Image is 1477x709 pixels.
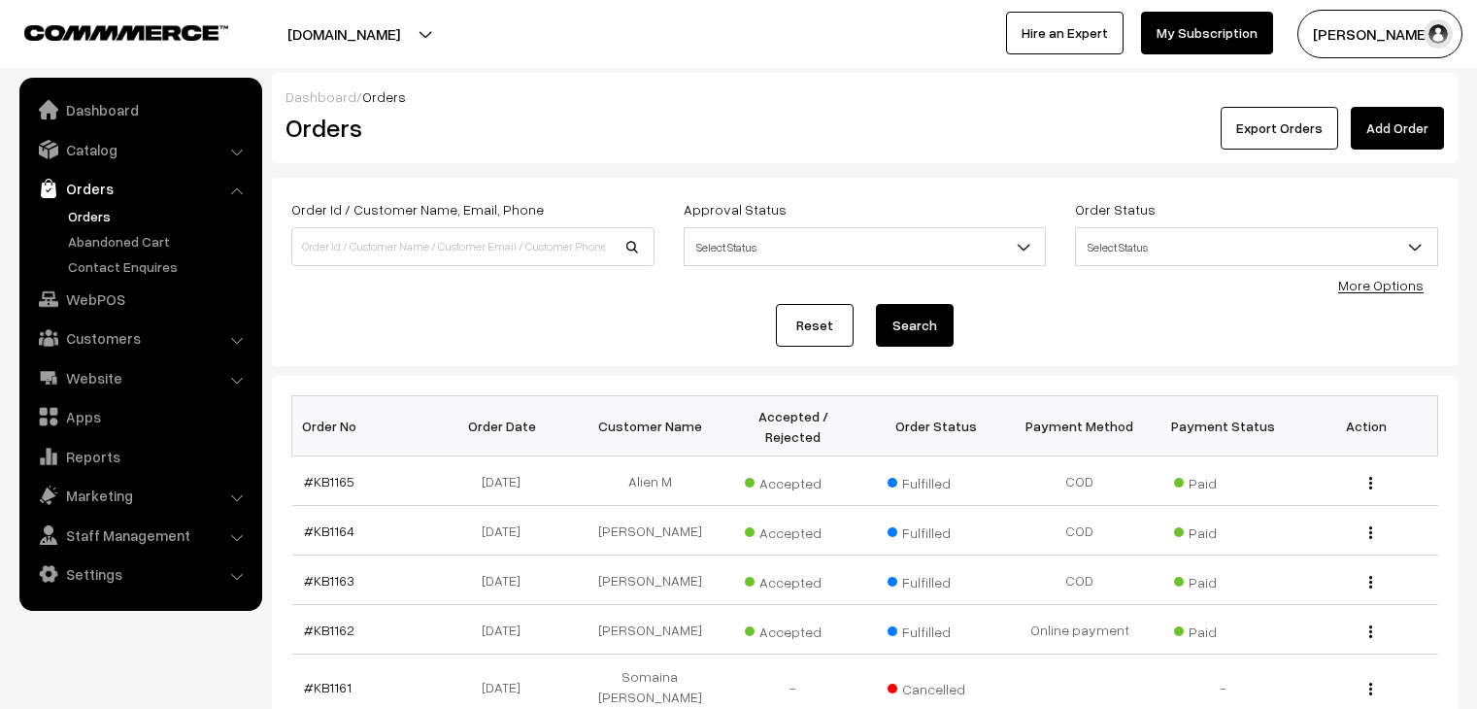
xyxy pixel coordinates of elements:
label: Order Id / Customer Name, Email, Phone [291,199,544,219]
div: / [285,86,1444,107]
span: Accepted [745,468,842,493]
a: WebPOS [24,282,255,317]
a: My Subscription [1141,12,1273,54]
span: Select Status [1075,227,1438,266]
a: Add Order [1351,107,1444,150]
a: Reports [24,439,255,474]
button: [PERSON_NAME]… [1297,10,1462,58]
a: #KB1161 [304,679,352,695]
span: Select Status [1076,230,1437,264]
a: Abandoned Cart [63,231,255,252]
td: COD [1008,556,1152,605]
span: Accepted [745,617,842,642]
a: Apps [24,399,255,434]
img: Menu [1369,576,1372,589]
a: #KB1163 [304,572,354,589]
span: Paid [1174,468,1271,493]
a: Settings [24,557,255,591]
td: [PERSON_NAME] [579,605,722,655]
button: [DOMAIN_NAME] [219,10,468,58]
a: #KB1162 [304,622,354,638]
td: [DATE] [435,556,579,605]
button: Export Orders [1221,107,1338,150]
img: COMMMERCE [24,25,228,40]
img: Menu [1369,526,1372,539]
img: Menu [1369,477,1372,490]
a: COMMMERCE [24,19,194,43]
th: Customer Name [579,396,722,456]
a: #KB1164 [304,523,354,539]
th: Order No [292,396,436,456]
label: Approval Status [684,199,787,219]
span: Select Status [685,230,1046,264]
th: Order Status [865,396,1009,456]
a: Website [24,360,255,395]
td: [PERSON_NAME] [579,506,722,556]
td: Alien M [579,456,722,506]
span: Fulfilled [888,518,985,543]
span: Paid [1174,518,1271,543]
a: #KB1165 [304,473,354,490]
span: Cancelled [888,674,985,699]
span: Orders [362,88,406,105]
a: Staff Management [24,518,255,553]
a: Customers [24,321,255,355]
span: Paid [1174,617,1271,642]
h2: Orders [285,113,653,143]
a: Catalog [24,132,255,167]
a: Hire an Expert [1006,12,1124,54]
a: Marketing [24,478,255,513]
th: Payment Method [1008,396,1152,456]
a: Dashboard [24,92,255,127]
a: Contact Enquires [63,256,255,277]
a: Orders [63,206,255,226]
input: Order Id / Customer Name / Customer Email / Customer Phone [291,227,655,266]
span: Accepted [745,518,842,543]
td: [PERSON_NAME] [579,556,722,605]
span: Paid [1174,567,1271,592]
img: user [1424,19,1453,49]
span: Select Status [684,227,1047,266]
label: Order Status [1075,199,1156,219]
th: Accepted / Rejected [722,396,865,456]
td: [DATE] [435,605,579,655]
a: Orders [24,171,255,206]
button: Search [876,304,954,347]
td: COD [1008,456,1152,506]
span: Accepted [745,567,842,592]
td: Online payment [1008,605,1152,655]
span: Fulfilled [888,468,985,493]
img: Menu [1369,683,1372,695]
span: Fulfilled [888,567,985,592]
a: More Options [1338,277,1424,293]
a: Dashboard [285,88,356,105]
th: Action [1294,396,1438,456]
img: Menu [1369,625,1372,638]
th: Payment Status [1152,396,1295,456]
th: Order Date [435,396,579,456]
td: [DATE] [435,506,579,556]
td: COD [1008,506,1152,556]
span: Fulfilled [888,617,985,642]
a: Reset [776,304,854,347]
td: [DATE] [435,456,579,506]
